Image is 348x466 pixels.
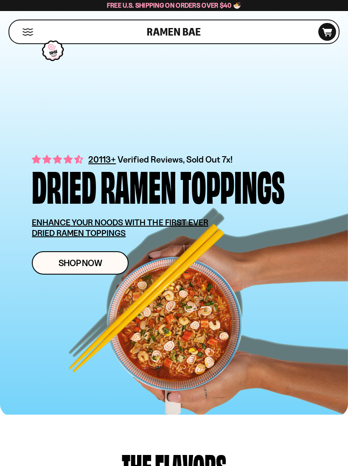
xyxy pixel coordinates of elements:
[32,166,96,205] div: Dried
[22,28,34,36] button: Mobile Menu Trigger
[180,166,285,205] div: Toppings
[88,153,116,166] span: 20113+
[101,166,176,205] div: Ramen
[59,258,102,267] span: Shop Now
[118,154,233,165] span: Verified Reviews, Sold Out 7x!
[32,217,208,238] u: ENHANCE YOUR NOODS WITH THE FIRST EVER DRIED RAMEN TOPPINGS
[107,1,241,9] span: Free U.S. Shipping on Orders over $40 🍜
[32,251,129,275] a: Shop Now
